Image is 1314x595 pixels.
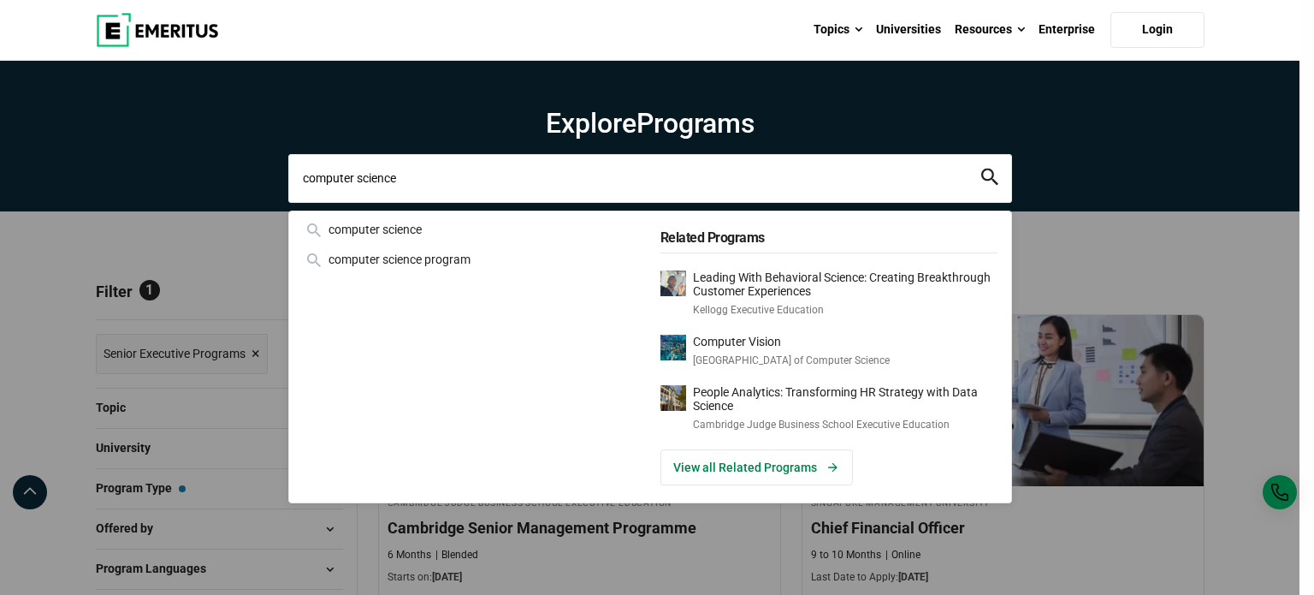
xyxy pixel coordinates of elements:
a: search [981,173,998,189]
a: View all Related Programs [660,449,853,485]
p: Kellogg Executive Education [693,303,997,318]
p: Cambridge Judge Business School Executive Education [693,418,997,432]
div: computer science program [303,250,640,269]
p: People Analytics: Transforming HR Strategy with Data Science [693,385,997,414]
img: Computer Vision [660,335,686,360]
h5: Related Programs [660,220,997,253]
a: People Analytics: Transforming HR Strategy with Data ScienceCambridge Judge Business School Execu... [660,385,997,432]
input: search-page [288,154,1012,202]
a: Login [1110,12,1204,48]
img: People Analytics: Transforming HR Strategy with Data Science [660,385,686,411]
div: computer science [303,220,640,239]
p: [GEOGRAPHIC_DATA] of Computer Science [693,354,890,368]
h1: Explore [288,106,1012,140]
p: Computer Vision [693,335,890,349]
a: Leading With Behavioral Science: Creating Breakthrough Customer ExperiencesKellogg Executive Educ... [660,271,997,318]
span: Programs [636,107,755,140]
p: Leading With Behavioral Science: Creating Breakthrough Customer Experiences [693,271,997,300]
a: Computer Vision[GEOGRAPHIC_DATA] of Computer Science [660,335,997,368]
img: Leading With Behavioral Science: Creating Breakthrough Customer Experiences [660,271,686,296]
button: search [981,169,998,188]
